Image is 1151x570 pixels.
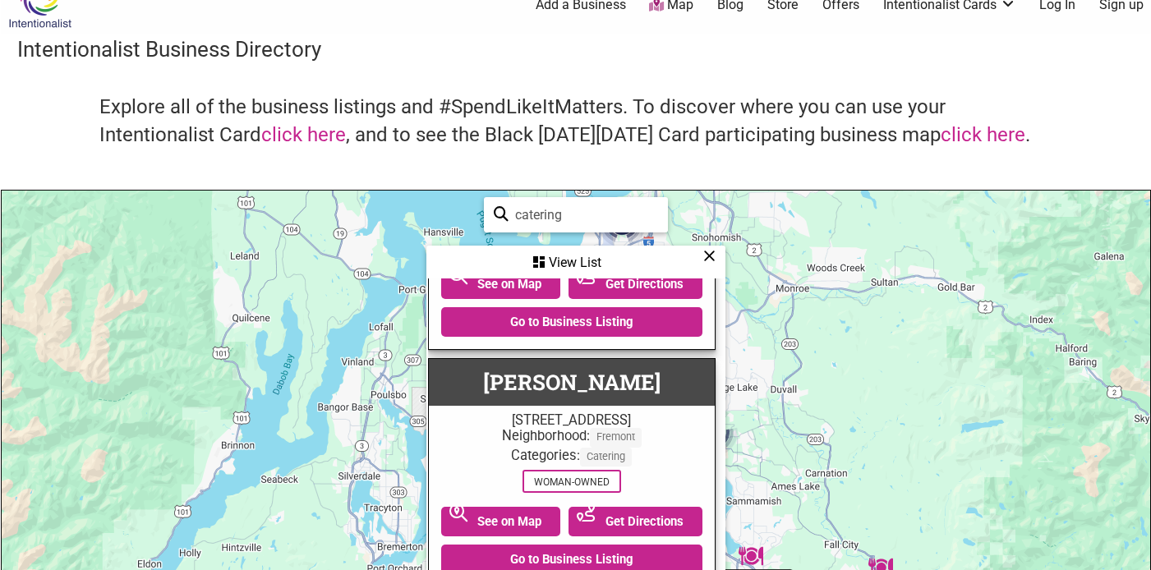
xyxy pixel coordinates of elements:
[437,412,707,428] div: [STREET_ADDRESS]
[441,507,561,536] a: See on Map
[441,269,561,299] a: See on Map
[437,448,707,467] div: Categories:
[99,94,1052,149] h4: Explore all of the business listings and #SpendLikeItMatters. To discover where you can use your ...
[569,507,702,536] a: Get Directions
[441,307,702,337] a: Go to Business Listing
[688,407,738,457] div: 2
[941,123,1025,146] a: click here
[580,448,632,467] span: Catering
[739,544,763,568] div: Ohana Eastside
[17,34,1135,64] h3: Intentionalist Business Directory
[484,197,668,232] div: Type to search and filter
[569,269,702,299] a: Get Directions
[261,123,346,146] a: click here
[590,428,642,447] span: Fremont
[523,470,621,493] span: Woman-Owned
[483,368,661,396] a: [PERSON_NAME]
[437,428,707,447] div: Neighborhood:
[428,247,724,278] div: View List
[509,199,658,231] input: Type to find and filter...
